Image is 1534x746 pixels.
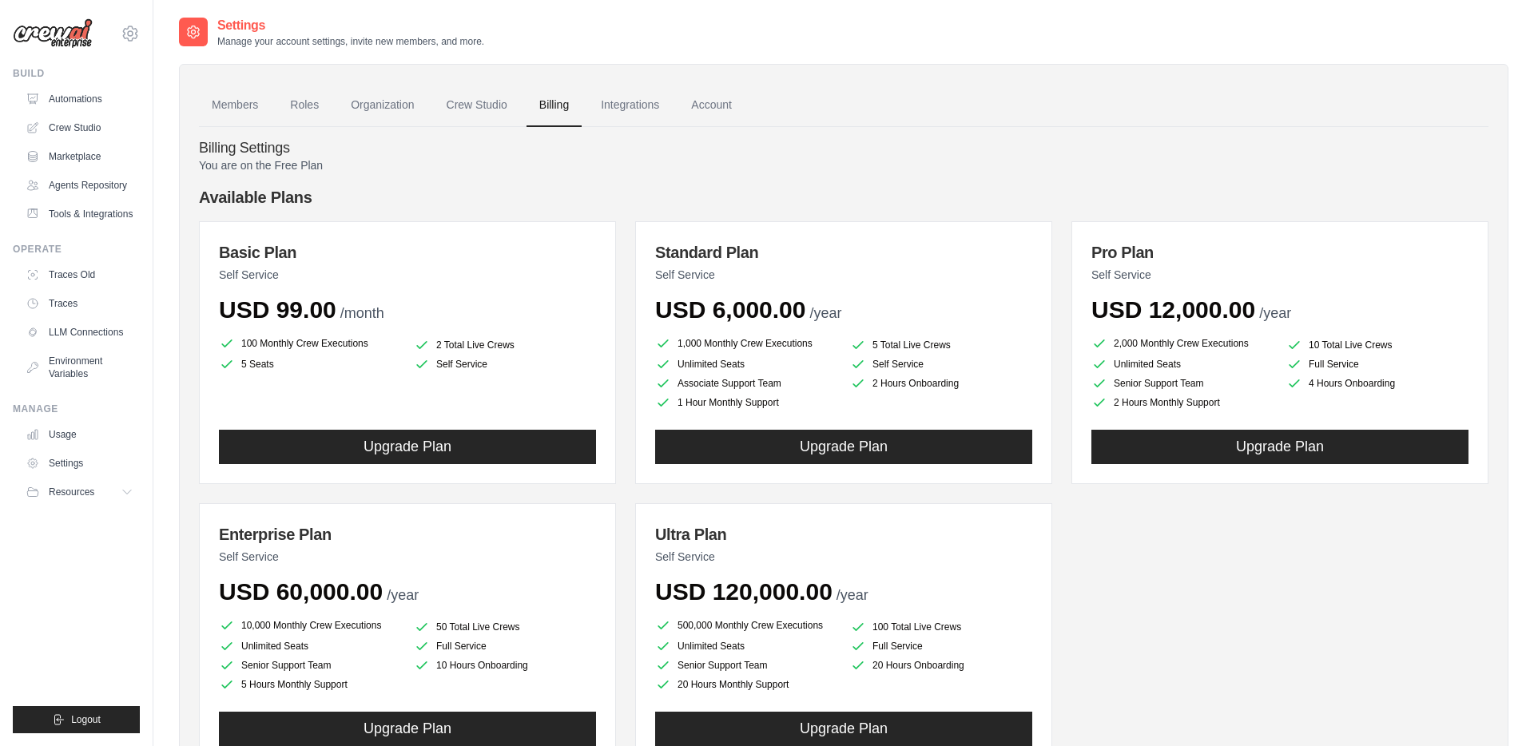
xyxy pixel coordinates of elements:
[1091,241,1468,264] h3: Pro Plan
[13,706,140,733] button: Logout
[217,35,484,48] p: Manage your account settings, invite new members, and more.
[219,616,401,635] li: 10,000 Monthly Crew Executions
[219,267,596,283] p: Self Service
[414,619,596,635] li: 50 Total Live Crews
[655,616,837,635] li: 500,000 Monthly Crew Executions
[655,523,1032,546] h3: Ultra Plan
[809,305,841,321] span: /year
[1286,356,1468,372] li: Full Service
[13,18,93,49] img: Logo
[19,291,140,316] a: Traces
[1286,337,1468,353] li: 10 Total Live Crews
[219,677,401,692] li: 5 Hours Monthly Support
[655,296,805,323] span: USD 6,000.00
[1091,334,1274,353] li: 2,000 Monthly Crew Executions
[655,677,837,692] li: 20 Hours Monthly Support
[19,450,140,476] a: Settings
[850,638,1032,654] li: Full Service
[219,549,596,565] p: Self Service
[850,337,1032,353] li: 5 Total Live Crews
[19,173,140,198] a: Agents Repository
[655,638,837,654] li: Unlimited Seats
[850,657,1032,673] li: 20 Hours Onboarding
[655,578,833,605] span: USD 120,000.00
[1091,296,1255,323] span: USD 12,000.00
[71,713,101,726] span: Logout
[655,657,837,673] li: Senior Support Team
[217,16,484,35] h2: Settings
[1259,305,1291,321] span: /year
[19,262,140,288] a: Traces Old
[219,657,401,673] li: Senior Support Team
[1091,430,1468,464] button: Upgrade Plan
[1091,356,1274,372] li: Unlimited Seats
[414,638,596,654] li: Full Service
[219,356,401,372] li: 5 Seats
[340,305,384,321] span: /month
[199,140,1488,157] h4: Billing Settings
[19,319,140,345] a: LLM Connections
[13,403,140,415] div: Manage
[49,486,94,498] span: Resources
[1091,375,1274,391] li: Senior Support Team
[414,356,596,372] li: Self Service
[655,267,1032,283] p: Self Service
[850,375,1032,391] li: 2 Hours Onboarding
[19,86,140,112] a: Automations
[13,67,140,80] div: Build
[19,115,140,141] a: Crew Studio
[1091,395,1274,411] li: 2 Hours Monthly Support
[434,84,520,127] a: Crew Studio
[219,430,596,464] button: Upgrade Plan
[655,395,837,411] li: 1 Hour Monthly Support
[655,334,837,353] li: 1,000 Monthly Crew Executions
[219,523,596,546] h3: Enterprise Plan
[219,296,336,323] span: USD 99.00
[655,430,1032,464] button: Upgrade Plan
[13,243,140,256] div: Operate
[19,422,140,447] a: Usage
[19,479,140,505] button: Resources
[277,84,332,127] a: Roles
[414,337,596,353] li: 2 Total Live Crews
[219,334,401,353] li: 100 Monthly Crew Executions
[199,186,1488,208] h4: Available Plans
[655,712,1032,746] button: Upgrade Plan
[219,578,383,605] span: USD 60,000.00
[837,587,868,603] span: /year
[1091,267,1468,283] p: Self Service
[678,84,745,127] a: Account
[414,657,596,673] li: 10 Hours Onboarding
[19,144,140,169] a: Marketplace
[219,241,596,264] h3: Basic Plan
[387,587,419,603] span: /year
[1286,375,1468,391] li: 4 Hours Onboarding
[219,712,596,746] button: Upgrade Plan
[219,638,401,654] li: Unlimited Seats
[850,356,1032,372] li: Self Service
[19,201,140,227] a: Tools & Integrations
[527,84,582,127] a: Billing
[655,241,1032,264] h3: Standard Plan
[655,375,837,391] li: Associate Support Team
[588,84,672,127] a: Integrations
[850,619,1032,635] li: 100 Total Live Crews
[655,356,837,372] li: Unlimited Seats
[655,549,1032,565] p: Self Service
[338,84,427,127] a: Organization
[19,348,140,387] a: Environment Variables
[199,84,271,127] a: Members
[199,157,1488,173] p: You are on the Free Plan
